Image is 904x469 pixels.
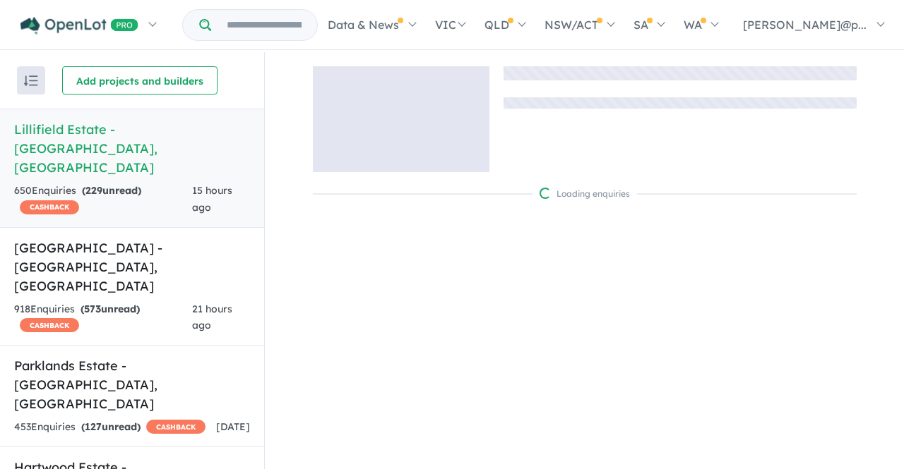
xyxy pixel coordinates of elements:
div: 650 Enquir ies [14,183,192,217]
span: CASHBACK [20,318,79,332]
span: CASHBACK [146,420,206,434]
strong: ( unread) [82,184,141,197]
span: 15 hours ago [192,184,232,214]
span: CASHBACK [20,200,79,214]
span: 573 [84,303,101,315]
img: sort.svg [24,75,38,86]
div: 918 Enquir ies [14,301,192,335]
img: Openlot PRO Logo White [20,17,138,35]
span: 21 hours ago [192,303,232,332]
button: Add projects and builders [62,66,218,95]
h5: [GEOGRAPHIC_DATA] - [GEOGRAPHIC_DATA] , [GEOGRAPHIC_DATA] [14,238,250,296]
span: [PERSON_NAME]@p... [743,18,867,32]
strong: ( unread) [81,420,141,433]
span: [DATE] [216,420,250,433]
strong: ( unread) [81,303,140,315]
input: Try estate name, suburb, builder or developer [214,10,314,40]
span: 127 [85,420,102,433]
span: 229 [85,184,102,197]
h5: Lillifield Estate - [GEOGRAPHIC_DATA] , [GEOGRAPHIC_DATA] [14,120,250,177]
h5: Parklands Estate - [GEOGRAPHIC_DATA] , [GEOGRAPHIC_DATA] [14,356,250,413]
div: Loading enquiries [540,187,630,201]
div: 453 Enquir ies [14,419,206,436]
